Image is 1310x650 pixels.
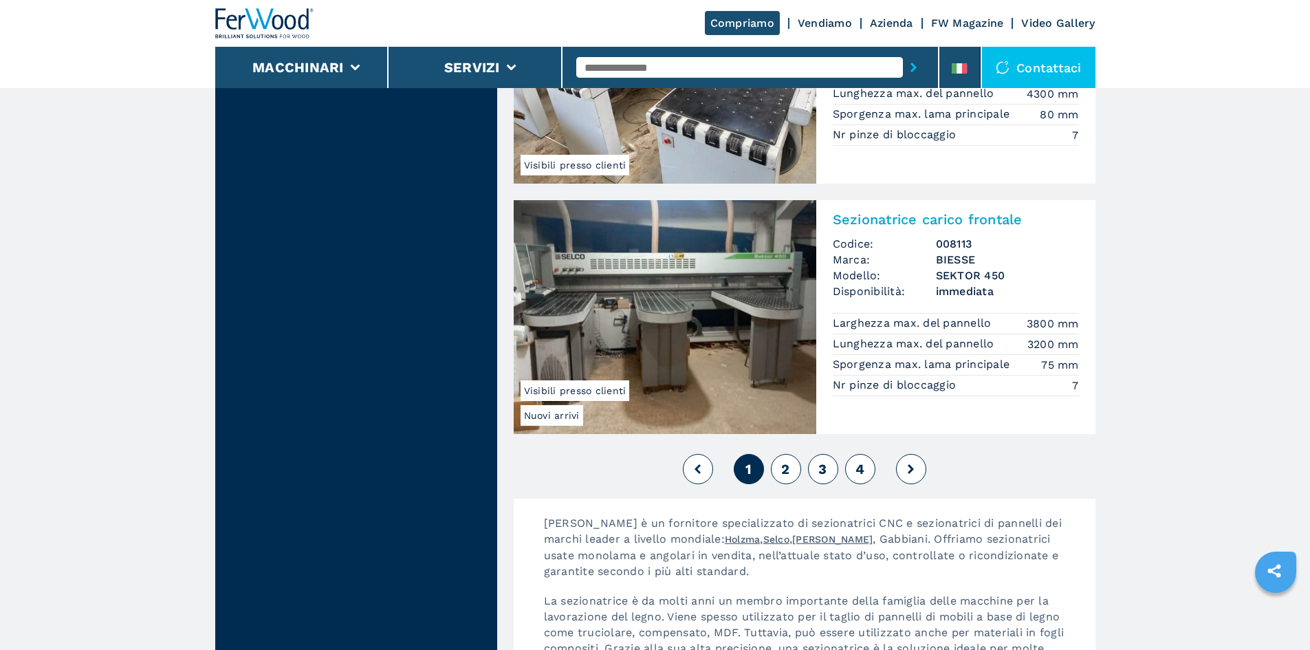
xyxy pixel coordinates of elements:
[903,52,924,83] button: submit-button
[936,236,1079,252] h3: 008113
[833,86,998,101] p: Lunghezza max. del pannello
[521,380,630,401] span: Visibili presso clienti
[808,454,838,484] button: 3
[1072,378,1078,393] em: 7
[705,11,780,35] a: Compriamo
[818,461,827,477] span: 3
[936,252,1079,268] h3: BIESSE
[1027,86,1079,102] em: 4300 mm
[734,454,764,484] button: 1
[444,59,500,76] button: Servizi
[931,17,1004,30] a: FW Magazine
[936,268,1079,283] h3: SEKTOR 450
[763,534,789,545] a: Selco
[215,8,314,39] img: Ferwood
[833,107,1014,122] p: Sporgenza max. lama principale
[1257,554,1291,588] a: sharethis
[1021,17,1095,30] a: Video Gallery
[521,405,583,426] span: Nuovi arrivi
[833,357,1014,372] p: Sporgenza max. lama principale
[530,515,1095,593] p: [PERSON_NAME] è un fornitore specializzato di sezionatrici CNC e sezionatrici di pannelli dei mar...
[781,461,789,477] span: 2
[833,268,936,283] span: Modello:
[745,461,752,477] span: 1
[1027,336,1079,352] em: 3200 mm
[833,336,998,351] p: Lunghezza max. del pannello
[833,316,995,331] p: Larghezza max. del pannello
[870,17,913,30] a: Azienda
[833,236,936,252] span: Codice:
[855,461,864,477] span: 4
[982,47,1095,88] div: Contattaci
[996,61,1009,74] img: Contattaci
[252,59,344,76] button: Macchinari
[514,200,1095,434] a: Sezionatrice carico frontale BIESSE SEKTOR 450Nuovi arriviVisibili presso clientiSezionatrice car...
[833,378,960,393] p: Nr pinze di bloccaggio
[845,454,875,484] button: 4
[725,534,761,545] a: Holzma
[771,454,801,484] button: 2
[514,200,816,434] img: Sezionatrice carico frontale BIESSE SEKTOR 450
[936,283,1079,299] span: immediata
[792,534,873,545] a: [PERSON_NAME]
[833,252,936,268] span: Marca:
[521,155,630,175] span: Visibili presso clienti
[1072,127,1078,143] em: 7
[833,127,960,142] p: Nr pinze di bloccaggio
[1041,357,1078,373] em: 75 mm
[1027,316,1079,332] em: 3800 mm
[1252,588,1300,640] iframe: Chat
[1040,107,1078,122] em: 80 mm
[833,211,1079,228] h2: Sezionatrice carico frontale
[833,283,936,299] span: Disponibilità:
[798,17,852,30] a: Vendiamo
